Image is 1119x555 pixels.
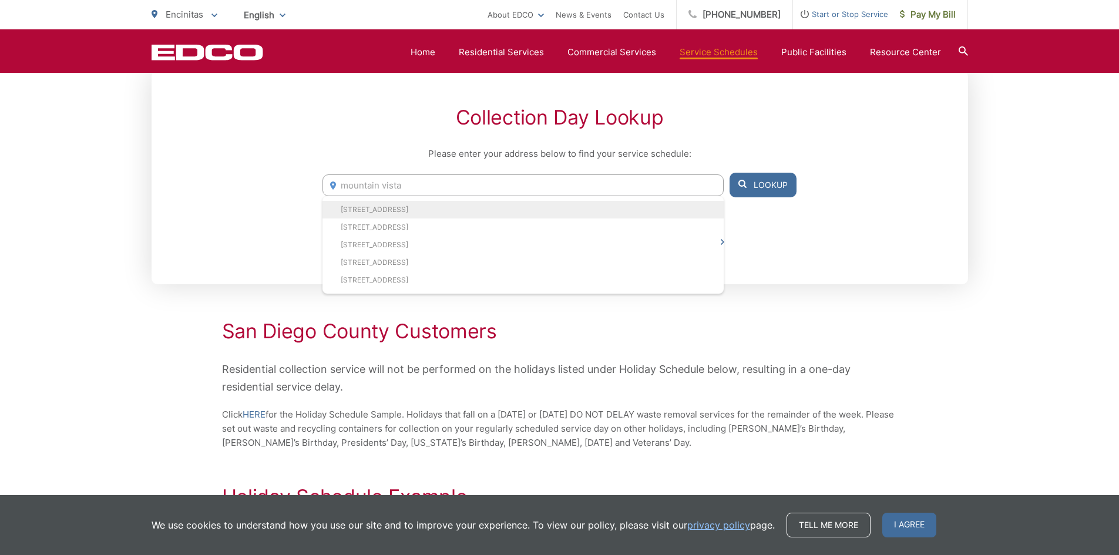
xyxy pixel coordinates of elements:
[322,106,796,129] h2: Collection Day Lookup
[459,45,544,59] a: Residential Services
[730,173,797,197] button: Lookup
[152,44,263,60] a: EDCD logo. Return to the homepage.
[222,361,898,396] p: Residential collection service will not be performed on the holidays listed under Holiday Schedul...
[411,45,435,59] a: Home
[235,5,294,25] span: English
[166,9,203,20] span: Encinitas
[488,8,544,22] a: About EDCO
[322,271,723,289] li: [STREET_ADDRESS]
[882,513,936,537] span: I agree
[900,8,956,22] span: Pay My Bill
[567,45,656,59] a: Commercial Services
[687,518,750,532] a: privacy policy
[623,8,664,22] a: Contact Us
[322,174,723,196] input: Enter Address
[556,8,611,22] a: News & Events
[680,45,758,59] a: Service Schedules
[222,485,898,509] h2: Holiday Schedule Example
[322,201,723,218] li: [STREET_ADDRESS]
[222,408,898,450] p: Click for the Holiday Schedule Sample. Holidays that fall on a [DATE] or [DATE] DO NOT DELAY wast...
[870,45,941,59] a: Resource Center
[322,254,723,271] li: [STREET_ADDRESS]
[152,518,775,532] p: We use cookies to understand how you use our site and to improve your experience. To view our pol...
[322,218,723,236] li: [STREET_ADDRESS]
[243,408,266,422] a: HERE
[322,147,796,161] p: Please enter your address below to find your service schedule:
[781,45,846,59] a: Public Facilities
[222,319,898,343] h2: San Diego County Customers
[322,236,723,254] li: [STREET_ADDRESS]
[787,513,871,537] a: Tell me more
